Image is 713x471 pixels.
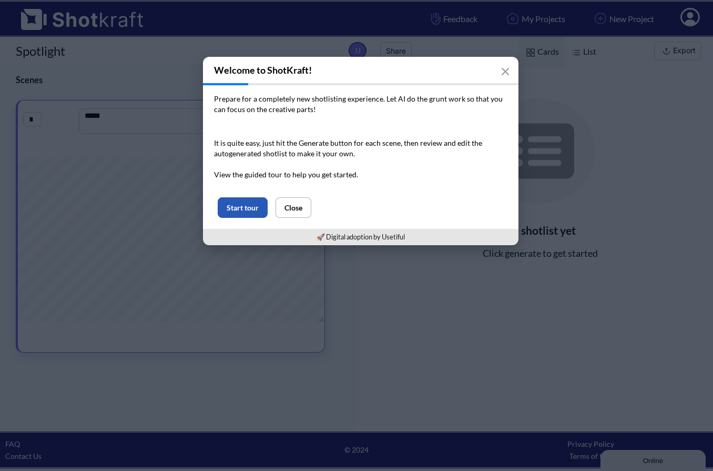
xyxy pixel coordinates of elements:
button: Close [276,197,311,218]
button: Start tour [218,197,268,218]
p: It is quite easy, just hit the Generate button for each scene, then review and edit the autogener... [214,138,507,180]
div: Online [8,9,97,17]
a: 🚀 Digital adoption by Usetiful [317,233,405,241]
h3: Welcome to ShotKraft! [203,57,518,83]
span: Prepare for a completely new shotlisting experience. [214,94,385,103]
